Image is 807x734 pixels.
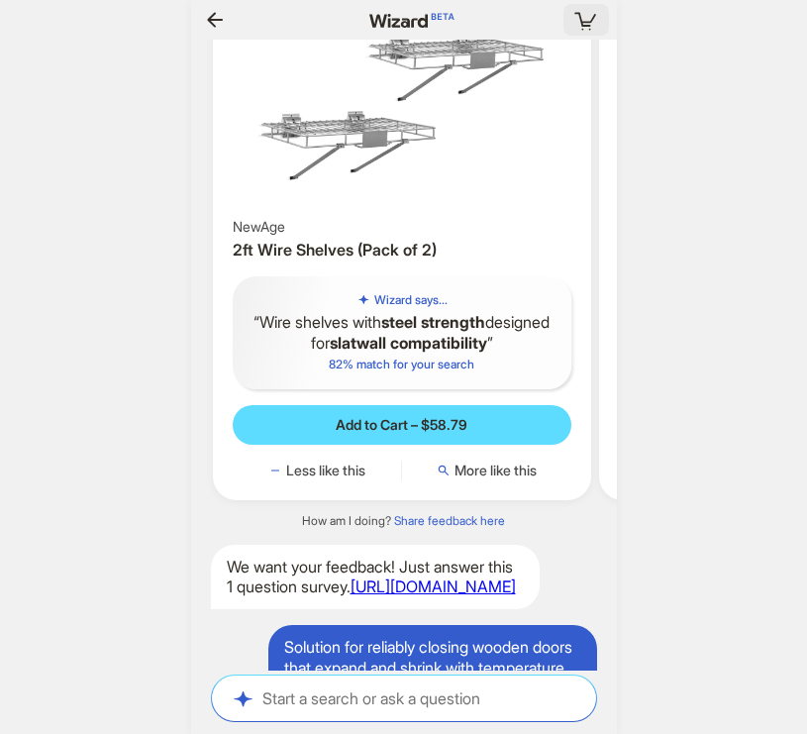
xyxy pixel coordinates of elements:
button: More like this [402,461,571,480]
q: Wire shelves with designed for [249,312,556,354]
button: Add to Cart – $58.79 [233,405,572,445]
span: Add to Cart – $58.79 [336,416,467,434]
div: We want your feedback! Just answer this 1 question survey. [211,545,540,610]
h3: 2ft Wire Shelves (Pack of 2) [233,240,572,261]
h5: Wizard says... [374,292,448,308]
b: slatwall compatibility [330,333,487,353]
span: More like this [454,462,537,479]
button: Less like this [233,461,402,480]
span: Less like this [286,462,365,479]
b: steel strength [381,312,485,332]
div: Solution for reliably closing wooden doors that expand and shrink with temperature changes [268,625,597,710]
span: NewAge [233,218,285,236]
div: How am I doing? [191,513,617,529]
a: Share feedback here [394,513,505,528]
a: [URL][DOMAIN_NAME] [351,577,516,596]
span: 82 % match for your search [329,357,474,371]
